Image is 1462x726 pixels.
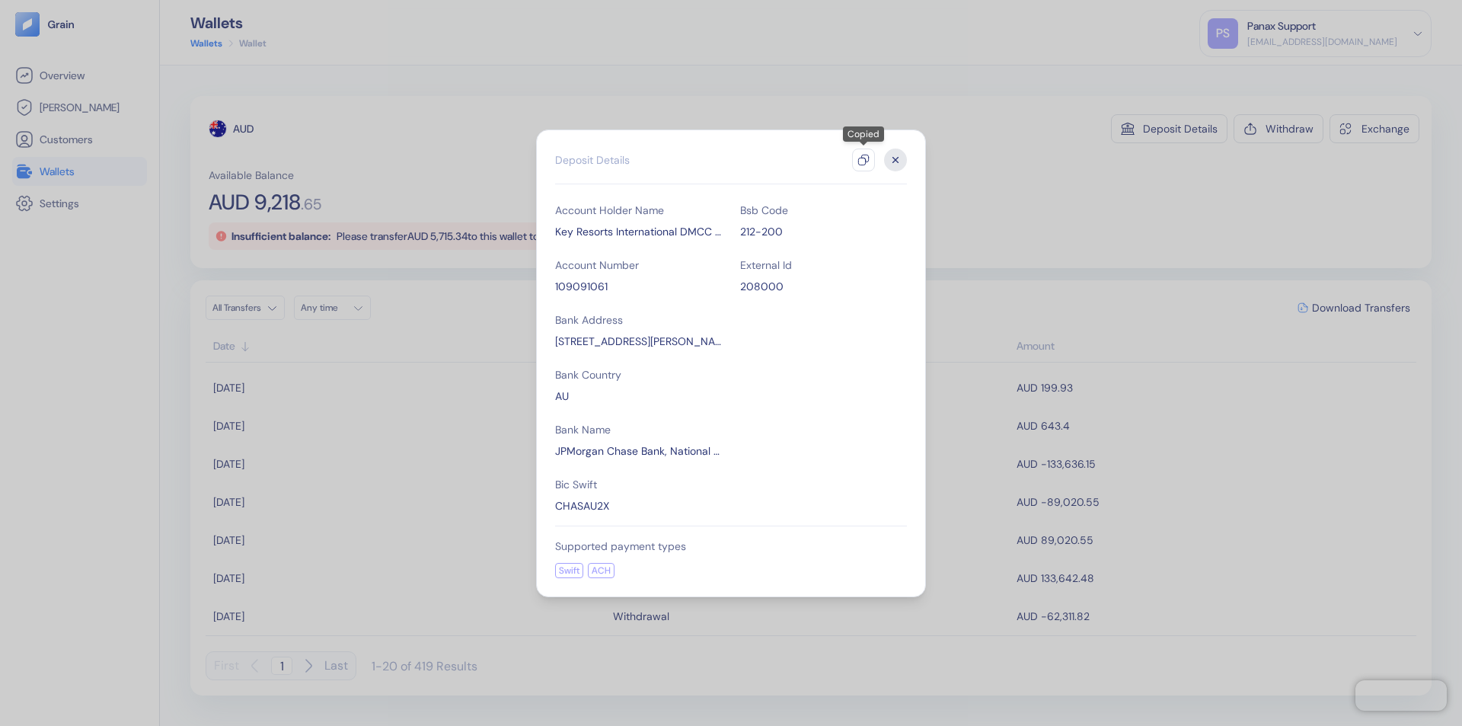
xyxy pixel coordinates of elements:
div: 208000 [740,279,907,294]
div: Bsb Code [740,203,907,218]
div: Swift [555,563,583,578]
div: CHASAU2X [555,498,722,513]
div: Deposit Details [555,152,630,168]
div: ACH [588,563,614,578]
div: 109091061 [555,279,722,294]
div: Account Number [555,257,722,273]
div: Key Resorts International DMCC TransferMate [555,224,722,239]
div: Bank Address [555,312,722,328]
div: Copied [843,126,884,142]
div: JPMorgan Chase Bank, National Association [555,443,722,459]
div: AU [555,389,722,404]
div: Level 35, 259 George St, Sydney, New South Wales 2000, Australia [555,334,722,349]
div: Bank Name [555,422,722,437]
div: 212-200 [740,224,907,239]
div: Supported payment types [555,539,907,554]
div: Bic Swift [555,477,722,492]
div: Bank Country [555,367,722,382]
div: Account Holder Name [555,203,722,218]
div: External Id [740,257,907,273]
